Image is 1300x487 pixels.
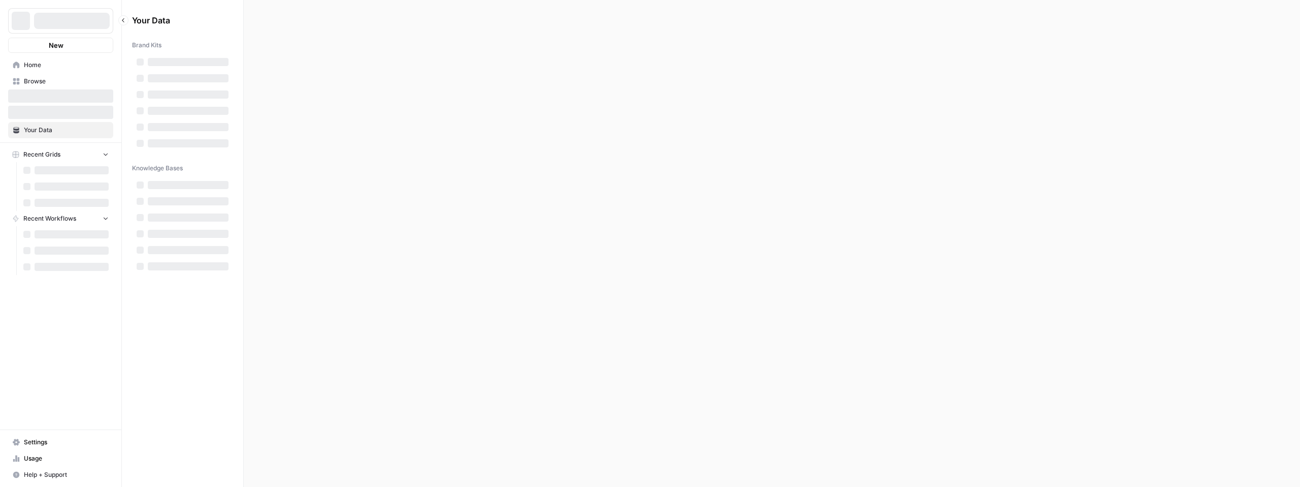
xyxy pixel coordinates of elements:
[8,73,113,89] a: Browse
[132,14,221,26] span: Your Data
[8,450,113,467] a: Usage
[24,77,109,86] span: Browse
[8,57,113,73] a: Home
[24,454,109,463] span: Usage
[132,41,161,50] span: Brand Kits
[8,467,113,483] button: Help + Support
[8,211,113,226] button: Recent Workflows
[23,150,60,159] span: Recent Grids
[23,214,76,223] span: Recent Workflows
[24,438,109,447] span: Settings
[24,470,109,479] span: Help + Support
[24,60,109,70] span: Home
[8,122,113,138] a: Your Data
[8,38,113,53] button: New
[8,147,113,162] button: Recent Grids
[8,434,113,450] a: Settings
[132,164,183,173] span: Knowledge Bases
[24,126,109,135] span: Your Data
[49,40,63,50] span: New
